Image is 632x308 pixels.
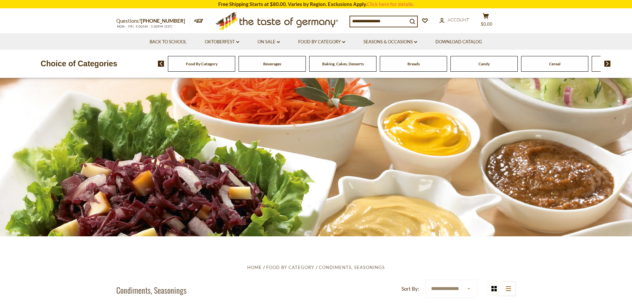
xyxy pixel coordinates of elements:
a: Account [439,16,469,24]
a: Download Catalog [435,38,482,46]
a: Baking, Cakes, Desserts [322,61,364,66]
span: $0.00 [481,21,492,27]
a: Breads [407,61,420,66]
a: Cereal [549,61,560,66]
a: Click here for details. [367,1,414,7]
a: [PHONE_NUMBER] [141,18,185,24]
a: Back to School [150,38,187,46]
a: Seasons & Occasions [363,38,417,46]
a: Candy [478,61,490,66]
img: previous arrow [158,61,164,67]
a: Food By Category [266,265,314,270]
a: Condiments, Seasonings [319,265,385,270]
label: Sort By: [401,285,419,293]
button: $0.00 [476,13,496,30]
a: Food By Category [298,38,345,46]
span: MON - FRI, 9:00AM - 5:00PM (EST) [116,25,173,28]
p: Questions? [116,17,190,25]
h1: Condiments, Seasonings [116,285,187,295]
a: On Sale [258,38,280,46]
a: Beverages [263,61,281,66]
img: next arrow [604,61,611,67]
a: Home [247,265,262,270]
a: Food By Category [186,61,218,66]
a: Oktoberfest [205,38,239,46]
span: Account [448,17,469,22]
